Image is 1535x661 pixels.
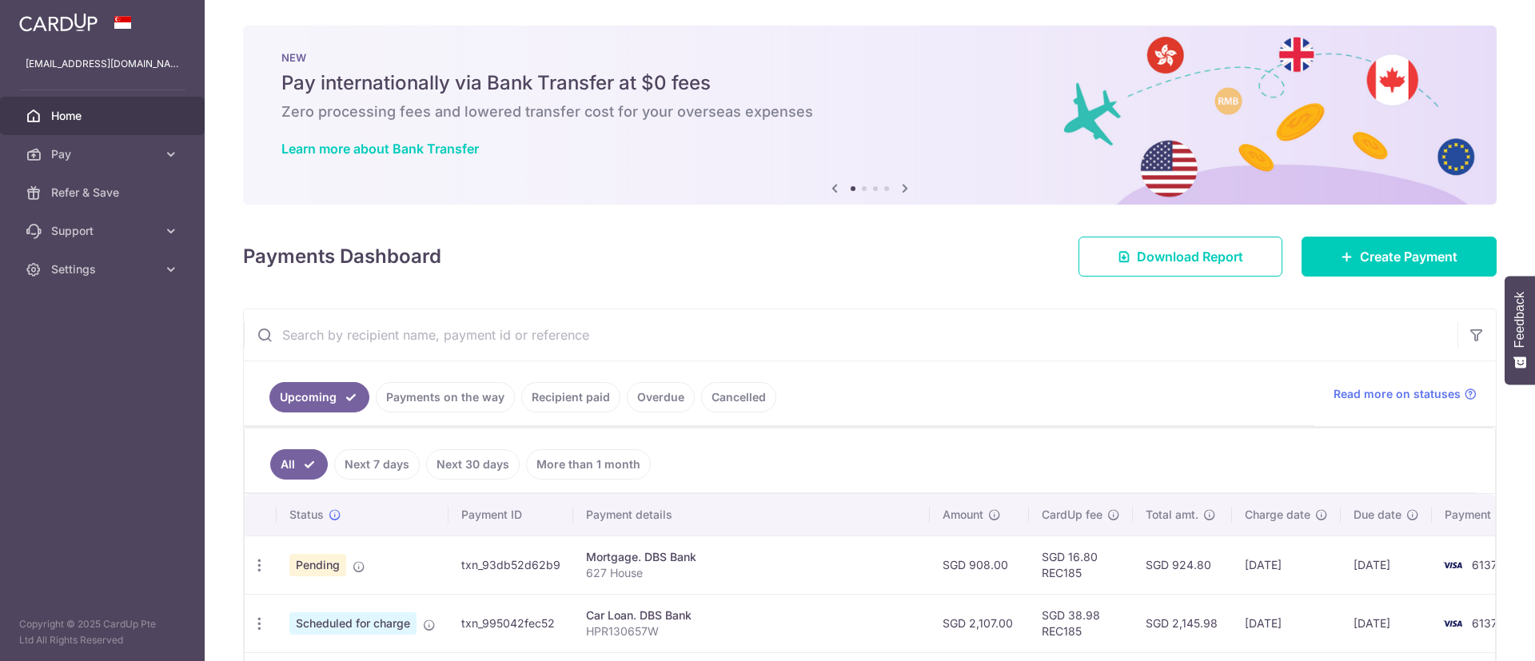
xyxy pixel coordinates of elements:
h6: Zero processing fees and lowered transfer cost for your overseas expenses [281,102,1458,121]
span: Amount [943,507,983,523]
img: CardUp [19,13,98,32]
td: txn_995042fec52 [449,594,573,652]
a: Create Payment [1302,237,1497,277]
span: Home [51,108,157,124]
td: [DATE] [1341,536,1432,594]
td: SGD 38.98 REC185 [1029,594,1133,652]
span: Support [51,223,157,239]
h5: Pay internationally via Bank Transfer at $0 fees [281,70,1458,96]
td: SGD 2,107.00 [930,594,1029,652]
input: Search by recipient name, payment id or reference [244,309,1457,360]
span: Pending [289,554,346,576]
span: Pay [51,146,157,162]
span: Feedback [1513,292,1527,348]
span: Refer & Save [51,185,157,201]
span: Settings [51,261,157,277]
span: Total amt. [1146,507,1198,523]
div: Mortgage. DBS Bank [586,549,917,565]
a: Payments on the way [376,382,515,412]
span: Download Report [1137,247,1243,266]
span: Scheduled for charge [289,612,417,635]
a: Cancelled [701,382,776,412]
td: [DATE] [1341,594,1432,652]
p: [EMAIL_ADDRESS][DOMAIN_NAME] [26,56,179,72]
span: Read more on statuses [1334,386,1461,402]
td: txn_93db52d62b9 [449,536,573,594]
span: CardUp fee [1042,507,1102,523]
td: SGD 16.80 REC185 [1029,536,1133,594]
img: Bank Card [1437,555,1469,575]
span: 6137 [1472,558,1497,571]
p: HPR130657W [586,623,917,639]
h4: Payments Dashboard [243,242,441,271]
a: Read more on statuses [1334,386,1477,402]
td: [DATE] [1232,536,1341,594]
span: Due date [1354,507,1401,523]
p: 627 House [586,565,917,581]
span: Charge date [1245,507,1310,523]
a: Recipient paid [521,382,620,412]
a: Download Report [1078,237,1282,277]
th: Payment ID [449,494,573,536]
span: Create Payment [1360,247,1457,266]
td: SGD 908.00 [930,536,1029,594]
span: Status [289,507,324,523]
td: SGD 2,145.98 [1133,594,1232,652]
div: Car Loan. DBS Bank [586,607,917,623]
a: Upcoming [269,382,369,412]
img: Bank Card [1437,614,1469,633]
td: [DATE] [1232,594,1341,652]
button: Feedback - Show survey [1505,276,1535,384]
a: All [270,449,328,480]
a: Overdue [627,382,695,412]
img: Bank transfer banner [243,26,1497,205]
a: Next 7 days [334,449,420,480]
a: Learn more about Bank Transfer [281,141,479,157]
a: Next 30 days [426,449,520,480]
p: NEW [281,51,1458,64]
td: SGD 924.80 [1133,536,1232,594]
a: More than 1 month [526,449,651,480]
span: 6137 [1472,616,1497,630]
th: Payment details [573,494,930,536]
